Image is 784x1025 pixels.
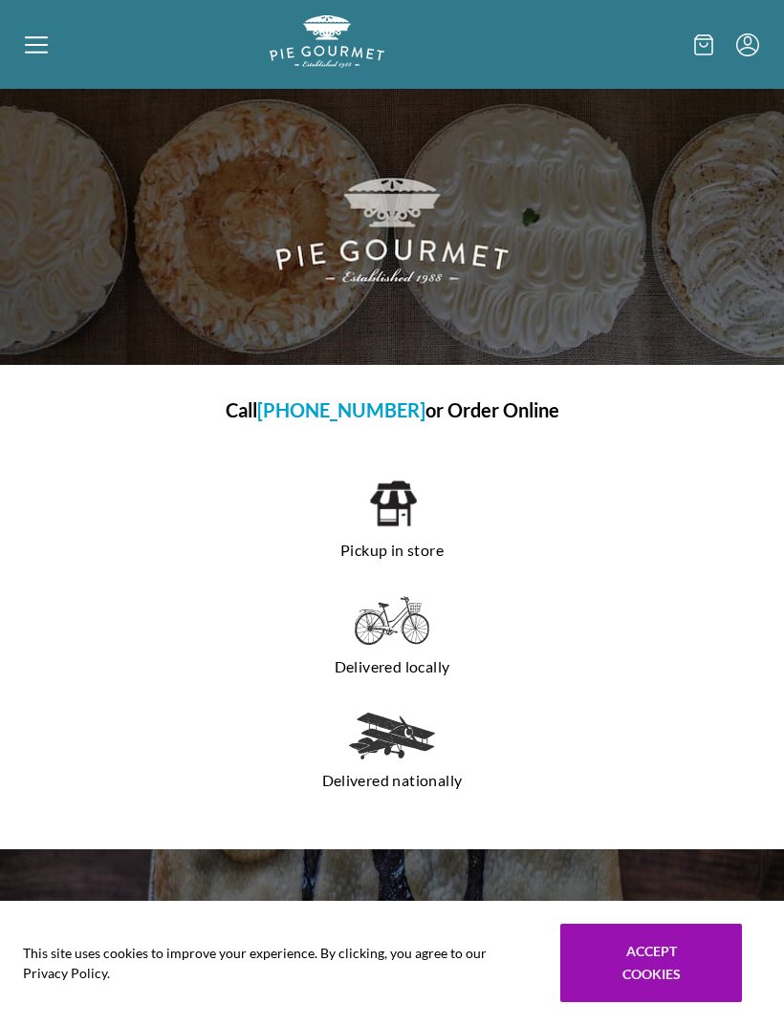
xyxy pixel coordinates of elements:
p: Delivered nationally [78,765,706,796]
button: Accept cookies [560,924,742,1002]
img: delivered locally [355,596,429,646]
a: [PHONE_NUMBER] [257,398,425,421]
button: Menu [736,33,759,56]
img: delivered nationally [349,713,435,759]
p: Delivered locally [78,651,706,682]
span: This site uses cookies to improve your experience. By clicking, you agree to our Privacy Policy. [23,943,534,983]
img: pickup in store [368,478,417,529]
h1: Call or Order Online [40,395,744,424]
a: Logo [270,53,384,71]
img: logo [270,15,384,68]
p: Pickup in store [78,535,706,566]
